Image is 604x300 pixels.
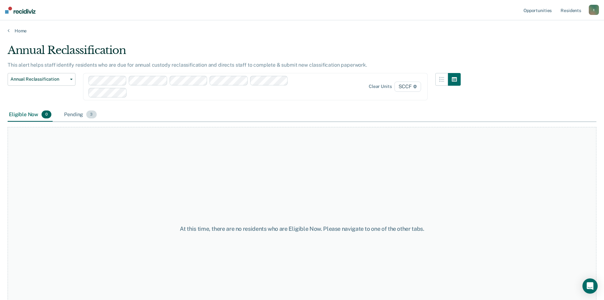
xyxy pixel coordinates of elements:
[86,110,96,119] span: 3
[369,84,392,89] div: Clear units
[8,44,461,62] div: Annual Reclassification
[8,62,367,68] p: This alert helps staff identify residents who are due for annual custody reclassification and dir...
[10,77,68,82] span: Annual Reclassification
[63,108,98,122] div: Pending3
[582,278,598,294] div: Open Intercom Messenger
[589,5,599,15] button: t
[8,108,53,122] div: Eligible Now0
[394,82,421,92] span: SCCF
[42,110,51,119] span: 0
[155,225,449,232] div: At this time, there are no residents who are Eligible Now. Please navigate to one of the other tabs.
[8,28,596,34] a: Home
[8,73,75,86] button: Annual Reclassification
[5,7,36,14] img: Recidiviz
